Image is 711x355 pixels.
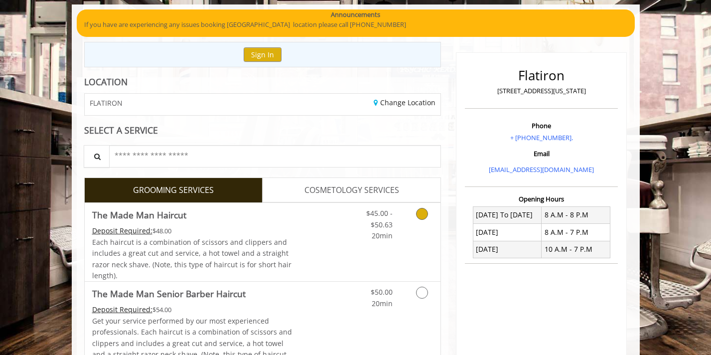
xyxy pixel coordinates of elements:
div: $48.00 [92,225,292,236]
b: The Made Man Haircut [92,208,186,222]
div: $54.00 [92,304,292,315]
span: This service needs some Advance to be paid before we block your appointment [92,305,152,314]
h3: Opening Hours [465,195,618,202]
h3: Email [467,150,615,157]
td: [DATE] [473,241,542,258]
td: 8 A.M - 7 P.M [542,224,610,241]
span: $50.00 [371,287,393,297]
td: 10 A.M - 7 P.M [542,241,610,258]
b: LOCATION [84,76,128,88]
a: [EMAIL_ADDRESS][DOMAIN_NAME] [489,165,594,174]
button: Sign In [244,47,282,62]
span: COSMETOLOGY SERVICES [304,184,399,197]
span: 20min [372,231,393,240]
span: GROOMING SERVICES [133,184,214,197]
p: [STREET_ADDRESS][US_STATE] [467,86,615,96]
button: Service Search [84,145,110,168]
span: This service needs some Advance to be paid before we block your appointment [92,226,152,235]
td: 8 A.M - 8 P.M [542,206,610,223]
span: $45.00 - $50.63 [366,208,393,229]
td: [DATE] To [DATE] [473,206,542,223]
div: SELECT A SERVICE [84,126,441,135]
span: 20min [372,299,393,308]
td: [DATE] [473,224,542,241]
span: FLATIRON [90,99,123,107]
h2: Flatiron [467,68,615,83]
a: + [PHONE_NUMBER]. [510,133,573,142]
p: If you have are experiencing any issues booking [GEOGRAPHIC_DATA] location please call [PHONE_NUM... [84,19,627,30]
b: The Made Man Senior Barber Haircut [92,287,246,301]
span: Each haircut is a combination of scissors and clippers and includes a great cut and service, a ho... [92,237,291,280]
b: Announcements [331,9,380,20]
a: Change Location [374,98,435,107]
h3: Phone [467,122,615,129]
